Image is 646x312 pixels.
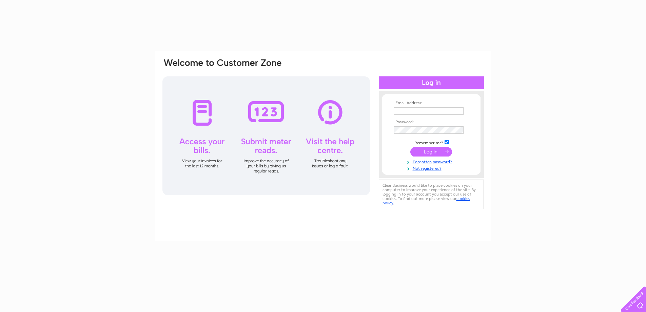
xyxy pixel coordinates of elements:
[392,139,471,146] td: Remember me?
[379,180,484,209] div: Clear Business would like to place cookies on your computer to improve your experience of the sit...
[383,196,470,205] a: cookies policy
[410,147,452,157] input: Submit
[392,120,471,125] th: Password:
[394,165,471,171] a: Not registered?
[394,158,471,165] a: Forgotten password?
[392,101,471,106] th: Email Address:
